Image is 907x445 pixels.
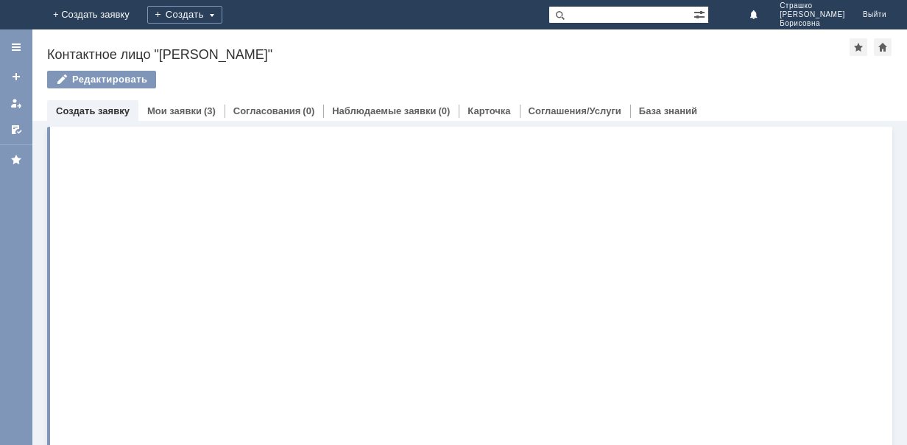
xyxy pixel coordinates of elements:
[438,105,450,116] div: (0)
[233,105,301,116] a: Согласования
[204,105,216,116] div: (3)
[56,105,130,116] a: Создать заявку
[18,9,29,21] img: logo
[467,105,510,116] a: Карточка
[639,105,697,116] a: База знаний
[4,65,28,88] a: Создать заявку
[529,105,621,116] a: Соглашения/Услуги
[47,47,850,62] div: Контактное лицо "[PERSON_NAME]"
[4,118,28,141] a: Мои согласования
[874,38,892,56] div: Сделать домашней страницей
[4,91,28,115] a: Мои заявки
[303,105,314,116] div: (0)
[159,6,234,24] div: Создать
[780,19,845,28] span: Борисовна
[332,105,436,116] a: Наблюдаемые заявки
[850,38,867,56] div: Добавить в избранное
[147,105,202,116] a: Мои заявки
[18,9,29,21] a: Перейти на домашнюю страницу
[780,10,845,19] span: [PERSON_NAME]
[694,7,708,21] span: Расширенный поиск
[780,1,845,10] span: Страшко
